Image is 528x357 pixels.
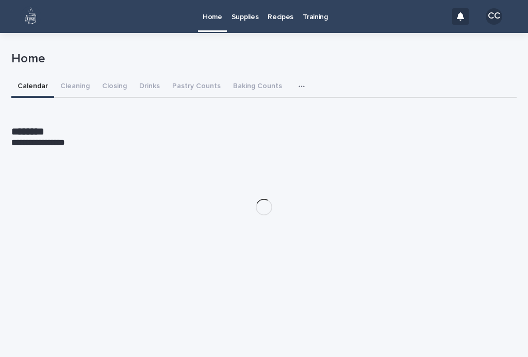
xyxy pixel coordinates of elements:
button: Baking Counts [227,76,288,98]
button: Closing [96,76,133,98]
div: CC [486,8,502,25]
button: Cleaning [54,76,96,98]
p: Home [11,52,513,66]
button: Drinks [133,76,166,98]
button: Pastry Counts [166,76,227,98]
img: 80hjoBaRqlyywVK24fQd [21,6,41,27]
button: Calendar [11,76,54,98]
